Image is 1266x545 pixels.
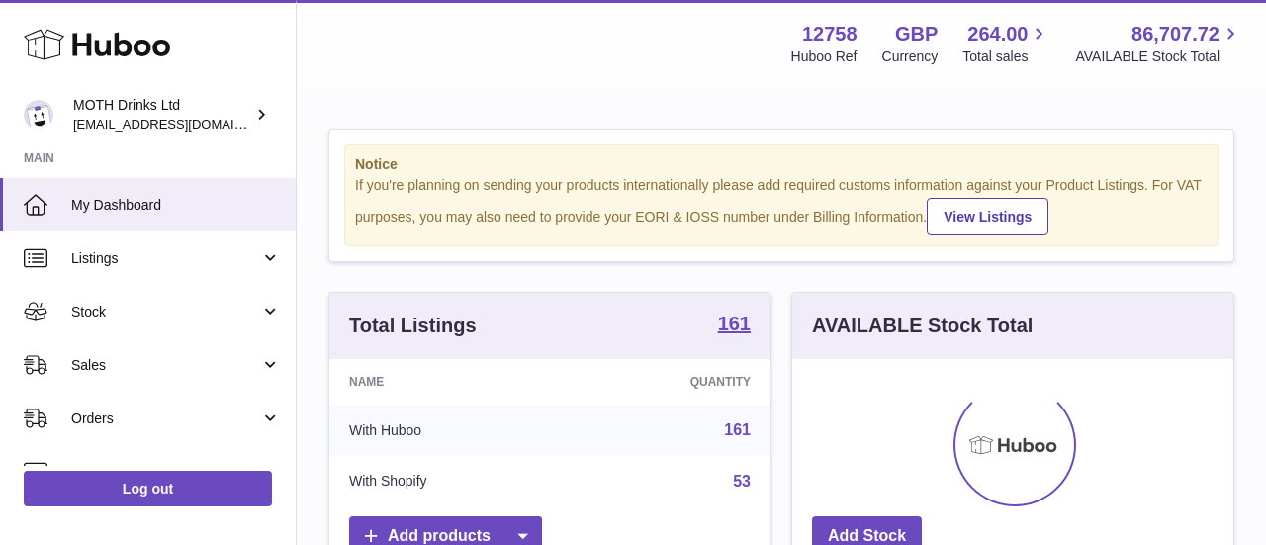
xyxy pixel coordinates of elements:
img: orders@mothdrinks.com [24,100,53,130]
strong: 12758 [802,21,858,47]
span: Usage [71,463,281,482]
span: Total sales [962,47,1050,66]
a: 53 [733,473,751,490]
span: Sales [71,356,260,375]
span: Stock [71,303,260,321]
th: Quantity [567,359,770,405]
a: 86,707.72 AVAILABLE Stock Total [1075,21,1242,66]
span: 86,707.72 [1131,21,1220,47]
div: Currency [882,47,939,66]
span: 264.00 [967,21,1028,47]
span: My Dashboard [71,196,281,215]
a: 161 [718,314,751,337]
strong: GBP [895,21,938,47]
a: Log out [24,471,272,506]
strong: Notice [355,155,1208,174]
h3: Total Listings [349,313,477,339]
span: Orders [71,409,260,428]
span: Listings [71,249,260,268]
th: Name [329,359,567,405]
a: View Listings [927,198,1048,235]
h3: AVAILABLE Stock Total [812,313,1033,339]
div: MOTH Drinks Ltd [73,96,251,134]
td: With Huboo [329,405,567,456]
div: If you're planning on sending your products internationally please add required customs informati... [355,176,1208,235]
span: [EMAIL_ADDRESS][DOMAIN_NAME] [73,116,291,132]
a: 264.00 Total sales [962,21,1050,66]
strong: 161 [718,314,751,333]
div: Huboo Ref [791,47,858,66]
a: 161 [724,421,751,438]
td: With Shopify [329,456,567,507]
span: AVAILABLE Stock Total [1075,47,1242,66]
